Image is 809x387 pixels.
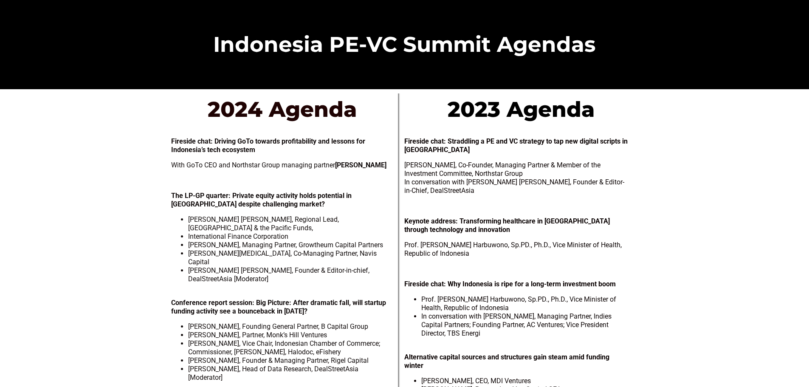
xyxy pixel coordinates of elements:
li: [PERSON_NAME][MEDICAL_DATA], Co-Managing Partner, Navis Capital [188,249,394,266]
li: International Finance Corporation [188,232,394,241]
li: [PERSON_NAME], Founding General Partner, B Capital Group [188,322,394,331]
h2: Indonesia PE-VC Summit Agendas [167,34,643,55]
b: Fireside chat: Driving GoTo towards profitability and lessons for Indonesia’s tech ecosystem [171,137,365,154]
b: Alternative capital sources and structures gain steam amid funding winter [404,353,609,370]
li: [PERSON_NAME], Managing Partner, Growtheum Capital Partners [188,241,394,249]
p: 2023 Agenda [392,93,650,125]
li: [PERSON_NAME] [PERSON_NAME], Regional Lead, [GEOGRAPHIC_DATA] & the Pacific Funds, [188,215,394,232]
p: Prof. [PERSON_NAME] Harbuwono, Sp.PD., Ph.D., Vice Minister of Health, Republic of Indonesia [404,241,630,258]
li: In conversation with [PERSON_NAME], Managing Partner, Indies Capital Partners; Founding Partner, ... [421,312,630,338]
b: Fireside chat: Why Indonesia is ripe for a long-term investment boom [404,280,616,288]
li: [PERSON_NAME], Founder & Managing Partner, Rigel Capital [188,356,394,365]
strong: Keynote address: Transforming healthcare in [GEOGRAPHIC_DATA] through technology and innovation [404,217,610,234]
li: [PERSON_NAME], Head of Data Research, DealStreetAsia [Moderator] [188,365,394,382]
li: [PERSON_NAME] [PERSON_NAME], Founder & Editor-in-chief, DealStreetAsia [Moderator] [188,266,394,283]
b: [PERSON_NAME] [335,161,386,169]
li: Prof. [PERSON_NAME] Harbuwono, Sp.PD., Ph.D., Vice Minister of Health, Republic of Indonesia [421,295,630,312]
b: Conference report session: Big Picture: After dramatic fall, will startup funding activity see a ... [171,299,386,315]
li: [PERSON_NAME], Vice Chair, Indonesian Chamber of Commerce; Commissioner, [PERSON_NAME], Halodoc, ... [188,339,394,356]
p: 2024 Agenda [159,93,406,125]
p: With GoTo CEO and Northstar Group managing partner [171,161,394,169]
b: Fireside chat: Straddling a PE and VC strategy to tap new digital scripts in [GEOGRAPHIC_DATA] [404,137,628,154]
li: [PERSON_NAME], Partner, Monk’s Hill Ventures [188,331,394,339]
li: [PERSON_NAME], CEO, MDI Ventures [421,377,630,385]
b: The LP-GP quarter: Private equity activity holds potential in [GEOGRAPHIC_DATA] despite challengi... [171,192,352,208]
p: [PERSON_NAME], Co-Founder, Managing Partner & Member of the Investment Committee, Northstar Group... [404,161,630,195]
